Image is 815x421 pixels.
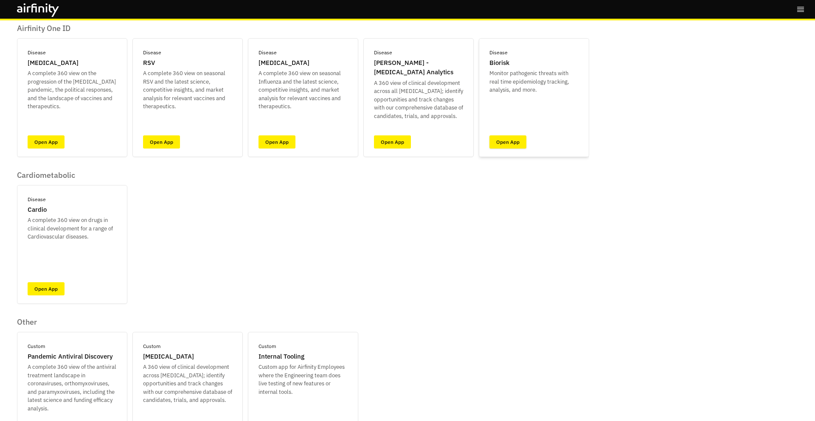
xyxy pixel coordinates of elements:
[259,58,309,68] p: [MEDICAL_DATA]
[28,49,46,56] p: Disease
[28,196,46,203] p: Disease
[259,135,295,149] a: Open App
[489,49,508,56] p: Disease
[259,342,276,350] p: Custom
[143,363,232,404] p: A 360 view of clinical development across [MEDICAL_DATA]; identify opportunities and track change...
[143,342,160,350] p: Custom
[489,69,579,94] p: Monitor pathogenic threats with real time epidemiology tracking, analysis, and more.
[143,49,161,56] p: Disease
[28,352,113,362] p: Pandemic Antiviral Discovery
[143,69,232,111] p: A complete 360 view on seasonal RSV and the latest science, competitive insights, and market anal...
[374,49,392,56] p: Disease
[143,352,194,362] p: [MEDICAL_DATA]
[28,205,47,215] p: Cardio
[17,171,127,180] p: Cardiometabolic
[17,317,358,327] p: Other
[489,58,509,68] p: Biorisk
[374,79,463,121] p: A 360 view of clinical development across all [MEDICAL_DATA]; identify opportunities and track ch...
[143,58,155,68] p: RSV
[28,216,117,241] p: A complete 360 view on drugs in clinical development for a range of Cardiovascular diseases.
[259,352,304,362] p: Internal Tooling
[28,342,45,350] p: Custom
[28,282,65,295] a: Open App
[259,363,348,396] p: Custom app for Airfinity Employees where the Engineering team does live testing of new features o...
[374,58,463,77] p: [PERSON_NAME] - [MEDICAL_DATA] Analytics
[143,135,180,149] a: Open App
[374,135,411,149] a: Open App
[28,363,117,413] p: A complete 360 view of the antiviral treatment landscape in coronaviruses, orthomyxoviruses, and ...
[28,58,79,68] p: [MEDICAL_DATA]
[259,69,348,111] p: A complete 360 view on seasonal Influenza and the latest science, competitive insights, and marke...
[489,135,526,149] a: Open App
[28,135,65,149] a: Open App
[28,69,117,111] p: A complete 360 view on the progression of the [MEDICAL_DATA] pandemic, the political responses, a...
[259,49,277,56] p: Disease
[17,24,589,33] p: Airfinity One ID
